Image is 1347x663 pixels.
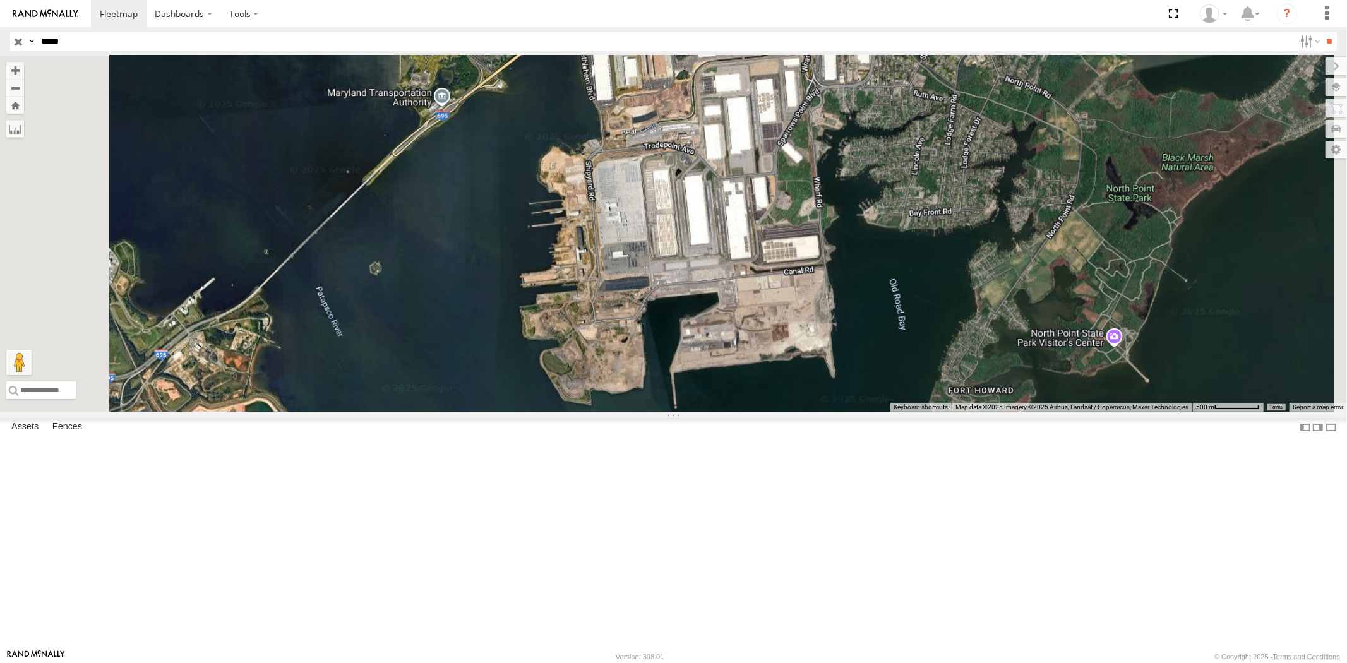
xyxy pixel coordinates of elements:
[6,120,24,138] label: Measure
[6,62,24,79] button: Zoom in
[1299,418,1312,436] label: Dock Summary Table to the Left
[616,653,664,660] div: Version: 308.01
[1325,418,1338,436] label: Hide Summary Table
[1293,403,1343,410] a: Report a map error
[894,403,948,412] button: Keyboard shortcuts
[6,79,24,97] button: Zoom out
[1295,32,1322,51] label: Search Filter Options
[5,419,45,436] label: Assets
[27,32,37,51] label: Search Query
[1273,653,1340,660] a: Terms and Conditions
[1196,403,1214,410] span: 500 m
[7,650,65,663] a: Visit our Website
[955,403,1188,410] span: Map data ©2025 Imagery ©2025 Airbus, Landsat / Copernicus, Maxar Technologies
[6,350,32,375] button: Drag Pegman onto the map to open Street View
[1214,653,1340,660] div: © Copyright 2025 -
[1270,405,1283,410] a: Terms (opens in new tab)
[1312,418,1324,436] label: Dock Summary Table to the Right
[13,9,78,18] img: rand-logo.svg
[1277,4,1297,24] i: ?
[1192,403,1264,412] button: Map Scale: 500 m per 68 pixels
[1195,4,1232,23] div: Sardor Khadjimedov
[1326,141,1347,158] label: Map Settings
[46,419,88,436] label: Fences
[6,97,24,114] button: Zoom Home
